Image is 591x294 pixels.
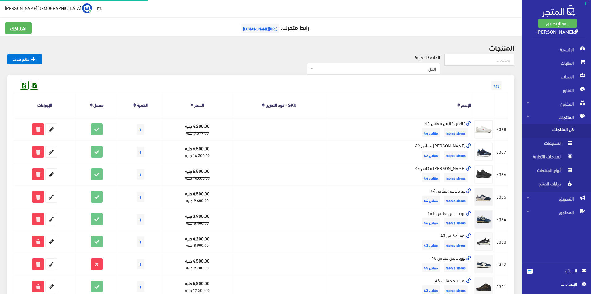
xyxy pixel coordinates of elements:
[522,138,591,151] a: التصنيفات
[474,120,493,139] img: kalfyn-klayyn-mkas-44.jpg
[495,118,508,140] td: 3368
[5,3,92,13] a: ... [DEMOGRAPHIC_DATA][PERSON_NAME]
[5,22,32,34] a: اشتراكك
[444,218,468,227] span: men's shoes
[461,100,471,109] a: الإسم
[186,219,209,226] strike: 8,400.00 جنيه
[186,197,209,204] strike: 9,600.00 جنيه
[185,286,210,294] strike: 12,500.00 جنيه
[527,110,586,124] span: المنتجات
[474,165,493,184] img: hogo-boos-mkas-44.jpg
[186,241,209,249] strike: 8,900.00 جنيه
[531,280,577,287] span: اﻹعدادات
[422,173,440,182] span: مقاس 44
[527,138,573,151] span: التصنيفات
[527,151,573,165] span: العلامات التجارية
[495,163,508,185] td: 3366
[536,27,578,36] a: [PERSON_NAME]
[137,192,144,202] span: 1
[240,21,309,33] a: رابط متجرك:[URL][DOMAIN_NAME]
[522,151,591,165] a: العلامات التجارية
[527,269,533,274] span: 77
[163,208,232,230] td: 3,900.00 جنيه
[444,196,468,205] span: men's shoes
[93,100,104,109] a: مفعل
[491,81,502,90] span: 743
[527,43,586,56] span: الرئيسية
[185,174,210,181] strike: 14,000.00 جنيه
[527,83,586,97] span: التقارير
[422,218,440,227] span: مقاس 46
[522,43,591,56] a: الرئيسية
[527,165,573,178] span: أنواع المنتجات
[495,253,508,275] td: 3362
[163,253,232,275] td: 4,500.00 جنيه
[137,147,144,157] span: 1
[522,205,591,219] a: المحتوى
[137,259,144,269] span: 1
[527,267,586,280] a: 77 الرسائل
[495,208,508,230] td: 3364
[522,178,591,192] a: خيارات المنتج
[422,196,440,205] span: مقاس 44
[474,255,493,273] img: nyobalans-mkas-45.jpg
[522,97,591,110] a: المخزون
[474,232,493,251] img: boma-mkas-43.jpg
[527,178,573,192] span: خيارات المنتج
[495,141,508,163] td: 3367
[95,3,105,14] a: EN
[326,185,473,208] td: نيو بالانس مقاس 44
[241,24,279,33] span: [URL][DOMAIN_NAME]
[97,5,102,12] u: EN
[163,118,232,140] td: 4,200.00 جنيه
[137,124,144,135] span: 1
[137,214,144,225] span: 1
[326,118,473,140] td: كالفين كلايين مقاس 44
[527,70,586,83] span: العملاء
[474,143,493,161] img: hogo-boos-mkas-42.jpg
[326,253,473,275] td: نيوبالانس مقاس 45
[163,141,232,163] td: 6,500.00 جنيه
[527,192,586,205] span: التسويق
[30,56,37,63] i: 
[7,43,514,51] h2: المنتجات
[315,66,436,72] span: الكل
[527,205,586,219] span: المحتوى
[326,208,473,230] td: نيو بالانس مقاس 46.5
[7,54,42,64] a: منتج جديد
[422,263,440,272] span: مقاس 45
[527,97,586,110] span: المخزون
[444,128,468,137] span: men's shoes
[522,165,591,178] a: أنواع المنتجات
[538,19,577,28] a: باقة الإنطلاق
[186,129,209,136] strike: 9,599.00 جنيه
[415,54,440,61] label: العلامة التجارية
[538,267,577,274] span: الرسائل
[137,100,148,109] a: الكمية
[527,56,586,70] span: الطلبات
[495,185,508,208] td: 3365
[14,92,76,118] th: الإجراءات
[527,124,573,138] span: كل المنتجات
[522,70,591,83] a: العملاء
[194,100,204,109] a: السعر
[444,54,514,66] input: بحث...
[307,63,440,75] span: الكل
[326,141,473,163] td: [PERSON_NAME] مقاس 42
[522,124,591,138] a: كل المنتجات
[542,5,575,17] img: .
[266,100,296,109] a: SKU - كود التخزين
[82,3,92,13] img: ...
[163,163,232,185] td: 6,500.00 جنيه
[474,188,493,206] img: nyo-balans-mkas-44.jpg
[527,280,586,290] a: اﻹعدادات
[137,169,144,180] span: 1
[495,230,508,253] td: 3363
[137,281,144,292] span: 1
[474,210,493,229] img: nyo-balans-mkas-465.jpg
[422,128,440,137] span: مقاس 44
[137,236,144,247] span: 1
[522,56,591,70] a: الطلبات
[522,83,591,97] a: التقارير
[444,173,468,182] span: men's shoes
